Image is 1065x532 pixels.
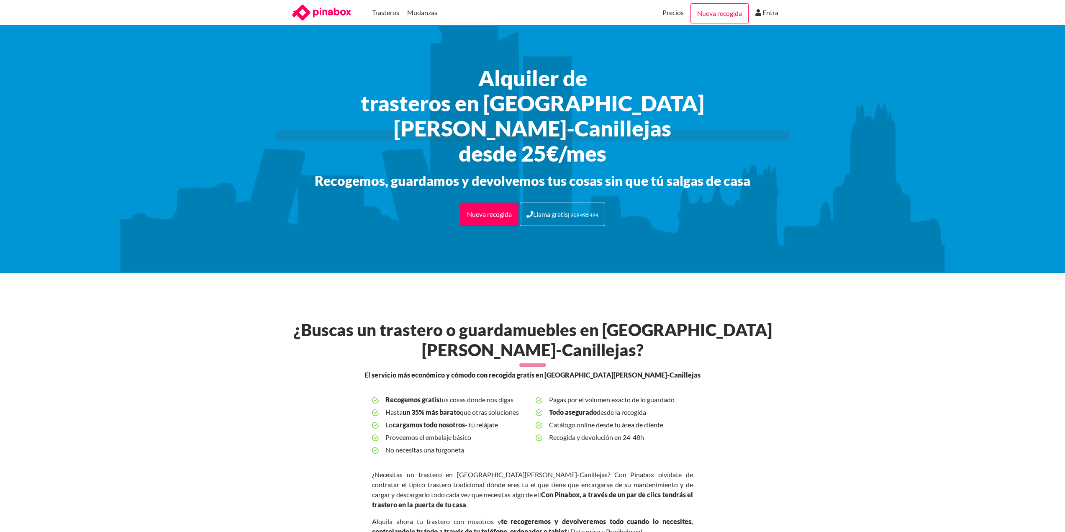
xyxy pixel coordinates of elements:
span: desde la recogida [549,406,693,419]
span: No necesitas una furgoneta [385,444,529,456]
a: Nueva recogida [690,3,749,23]
p: ¿Necesitas un trastero en [GEOGRAPHIC_DATA][PERSON_NAME]-Canillejas‎? Con Pinabox olvídate de con... [372,470,693,510]
h3: Recogemos, guardamos y devolvemos tus cosas sin que tú salgas de casa [282,172,784,189]
span: tus cosas donde nos digas [385,393,529,406]
span: El servicio más económico y cómodo con recogida gratis en [GEOGRAPHIC_DATA][PERSON_NAME]-Canillejas‎ [364,370,701,380]
small: | 919 495 494 [568,212,598,218]
h1: Alquiler de desde 25€/mes [282,65,784,166]
a: Nueva recogida [460,203,518,226]
span: Lo - tú relájate [385,419,529,431]
b: un 35% más barato [403,408,460,416]
span: Pagas por el volumen exacto de lo guardado [549,393,693,406]
b: Recogemos gratis [385,396,439,403]
b: cargamos todo nosotros [393,421,465,429]
a: Llama gratis| 919 495 494 [520,203,605,226]
span: Proveemos el embalaje básico [385,431,529,444]
span: Catálogo online desde tu área de cliente [549,419,693,431]
span: Hasta que otras soluciones [385,406,529,419]
span: Recogida y devolución en 24-48h [549,431,693,444]
span: trasteros en [GEOGRAPHIC_DATA][PERSON_NAME]-Canillejas‎ [282,90,784,141]
b: Todo asegurado [549,408,597,416]
h2: ¿Buscas un trastero o guardamuebles en [GEOGRAPHIC_DATA][PERSON_NAME]-Canillejas‎? [285,320,780,360]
